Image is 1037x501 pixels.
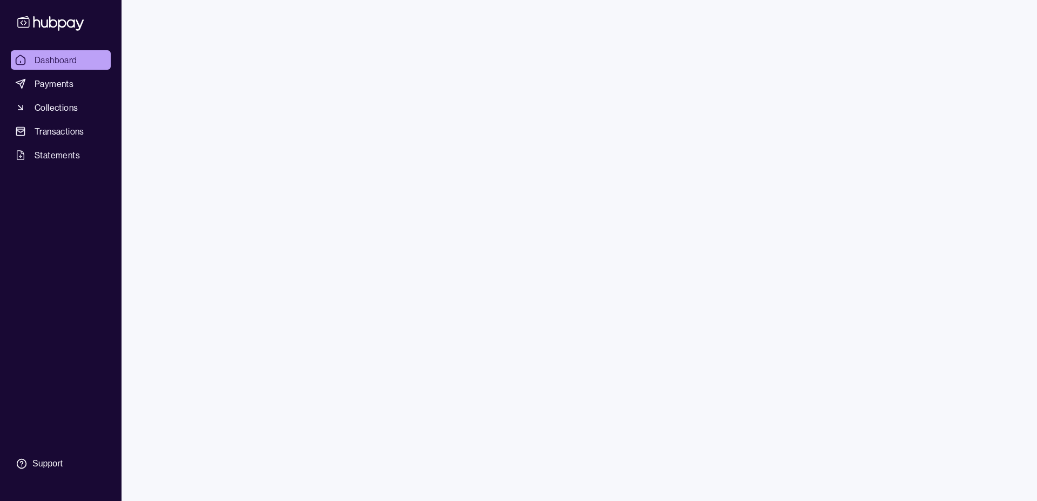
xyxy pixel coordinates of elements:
[35,125,84,138] span: Transactions
[35,101,78,114] span: Collections
[11,122,111,141] a: Transactions
[11,145,111,165] a: Statements
[32,458,63,470] div: Support
[11,452,111,475] a: Support
[11,50,111,70] a: Dashboard
[35,149,80,162] span: Statements
[35,77,73,90] span: Payments
[11,74,111,93] a: Payments
[11,98,111,117] a: Collections
[35,54,77,66] span: Dashboard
